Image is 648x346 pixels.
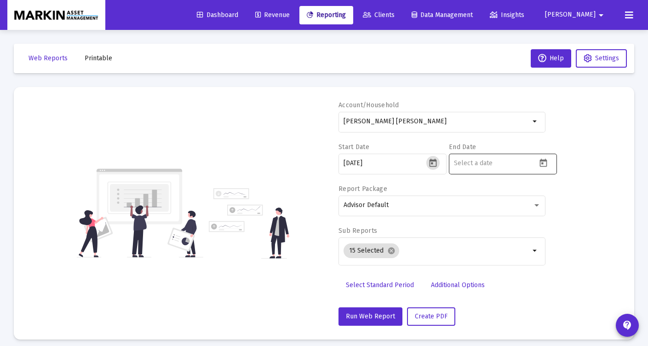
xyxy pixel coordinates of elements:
span: Additional Options [431,281,485,289]
mat-icon: cancel [387,247,396,255]
mat-chip: 15 Selected [344,243,399,258]
span: Settings [595,54,619,62]
span: Advisor Default [344,201,389,209]
button: Create PDF [407,307,455,326]
a: Insights [482,6,532,24]
img: reporting [77,167,203,259]
span: [PERSON_NAME] [545,11,596,19]
input: Select a date [454,160,537,167]
label: Sub Reports [338,227,377,235]
label: Report Package [338,185,387,193]
span: Data Management [412,11,473,19]
a: Revenue [248,6,297,24]
input: Search or select an account or household [344,118,530,125]
button: Printable [77,49,120,68]
input: Select a date [344,160,426,167]
span: Web Reports [29,54,68,62]
span: Run Web Report [346,312,395,320]
mat-icon: arrow_drop_down [530,245,541,256]
img: reporting-alt [209,188,289,259]
span: Dashboard [197,11,238,19]
span: Reporting [307,11,346,19]
label: Account/Household [338,101,399,109]
span: Insights [490,11,524,19]
button: Open calendar [426,156,440,169]
span: Select Standard Period [346,281,414,289]
button: [PERSON_NAME] [534,6,618,24]
mat-icon: contact_support [622,320,633,331]
span: Printable [85,54,112,62]
mat-icon: arrow_drop_down [596,6,607,24]
a: Data Management [404,6,480,24]
button: Settings [576,49,627,68]
button: Open calendar [537,156,550,169]
button: Run Web Report [338,307,402,326]
img: Dashboard [14,6,98,24]
span: Clients [363,11,395,19]
a: Reporting [299,6,353,24]
span: Revenue [255,11,290,19]
button: Help [531,49,571,68]
span: Help [538,54,564,62]
label: Start Date [338,143,369,151]
mat-chip-list: Selection [344,242,530,260]
label: End Date [449,143,476,151]
a: Dashboard [189,6,246,24]
a: Clients [356,6,402,24]
mat-icon: arrow_drop_down [530,116,541,127]
button: Web Reports [21,49,75,68]
span: Create PDF [415,312,447,320]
